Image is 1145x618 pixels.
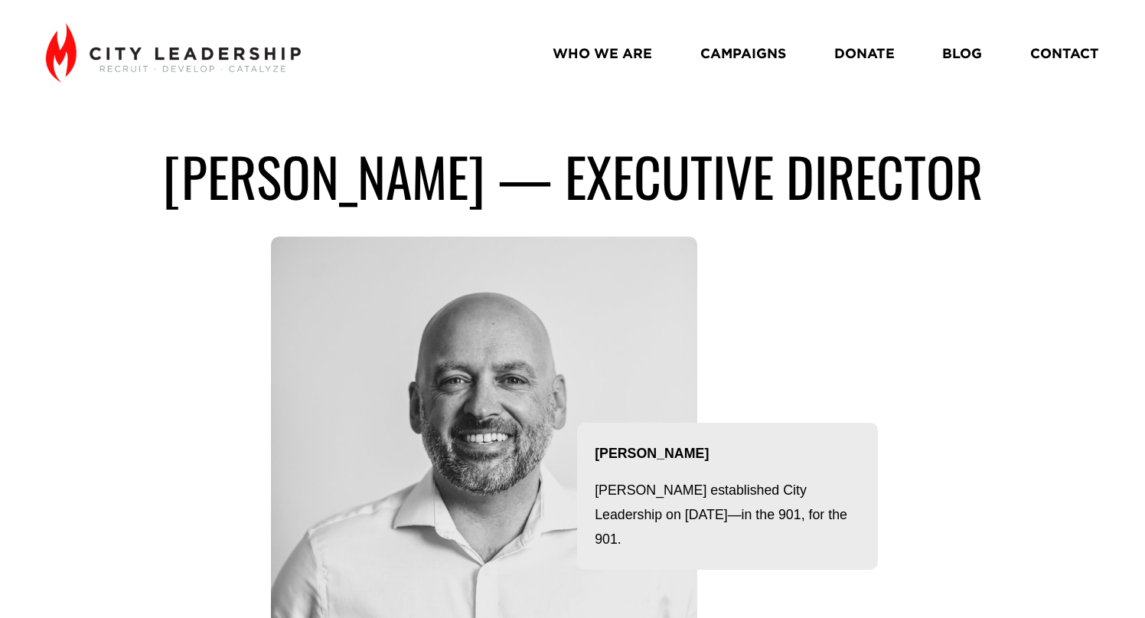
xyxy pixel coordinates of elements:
strong: [PERSON_NAME] [595,446,709,461]
a: CAMPAIGNS [700,39,786,67]
h1: [PERSON_NAME] — executive director [46,143,1099,209]
a: WHO WE ARE [553,39,652,67]
p: [PERSON_NAME] established City Leadership on [DATE]—in the 901, for the 901. [595,478,860,551]
a: BLOG [942,39,982,67]
a: DONATE [834,39,895,67]
img: City Leadership - Recruit. Develop. Catalyze. [46,23,301,83]
a: CONTACT [1030,39,1099,67]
